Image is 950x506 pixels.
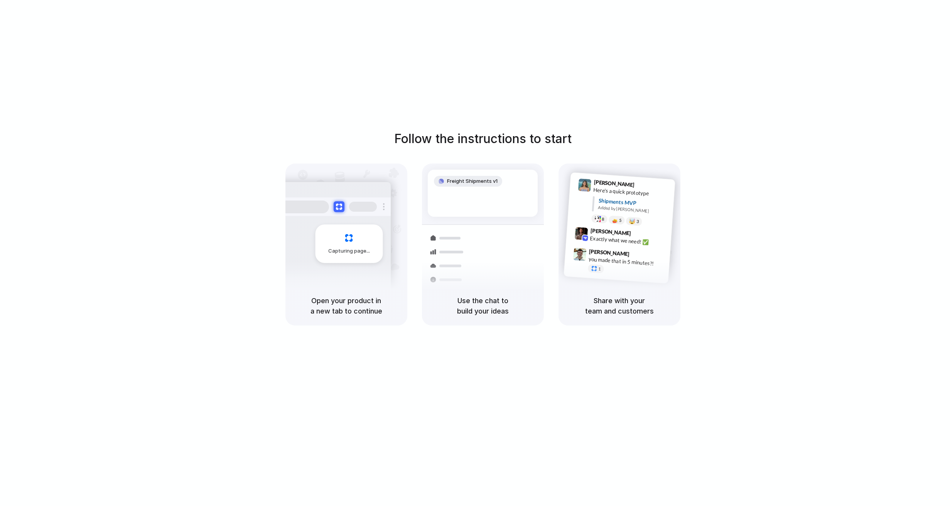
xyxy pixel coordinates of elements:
span: 1 [598,267,601,271]
div: 🤯 [629,219,635,224]
div: you made that in 5 minutes?! [588,255,665,268]
span: 5 [619,218,621,223]
div: Here's a quick prototype [593,186,670,199]
span: 9:47 AM [632,251,648,260]
span: Freight Shipments v1 [447,177,498,185]
span: Capturing page [328,247,371,255]
div: Added by [PERSON_NAME] [598,204,669,216]
h5: Open your product in a new tab to continue [295,295,398,316]
span: [PERSON_NAME] [589,247,629,258]
h1: Follow the instructions to start [394,130,572,148]
div: Shipments MVP [598,197,670,209]
span: 8 [601,217,604,221]
div: Exactly what we need! ✅ [590,234,667,248]
span: [PERSON_NAME] [594,178,634,189]
span: 9:41 AM [636,182,652,191]
span: 9:42 AM [633,230,649,240]
span: [PERSON_NAME] [590,226,631,238]
span: 3 [636,219,639,224]
h5: Use the chat to build your ideas [431,295,535,316]
h5: Share with your team and customers [568,295,671,316]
